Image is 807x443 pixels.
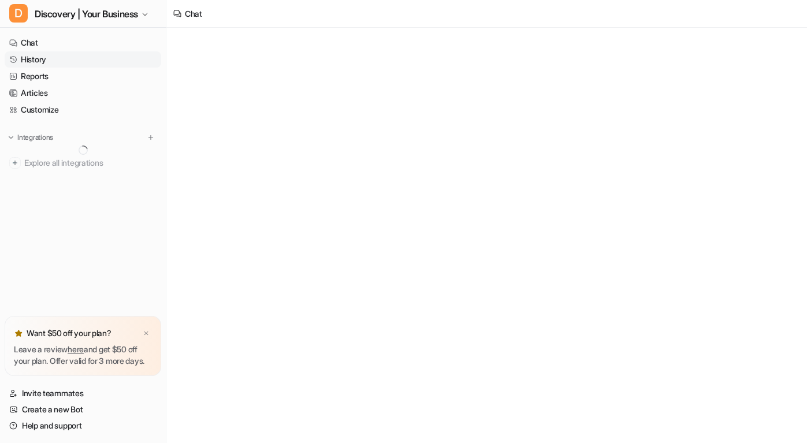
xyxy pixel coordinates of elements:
p: Leave a review and get $50 off your plan. Offer valid for 3 more days. [14,344,152,367]
img: x [143,330,150,337]
a: History [5,51,161,68]
a: Create a new Bot [5,401,161,418]
span: Explore all integrations [24,154,157,172]
a: Customize [5,102,161,118]
img: explore all integrations [9,157,21,169]
a: Chat [5,35,161,51]
span: D [9,4,28,23]
a: here [68,344,84,354]
p: Integrations [17,133,53,142]
img: star [14,329,23,338]
img: menu_add.svg [147,133,155,142]
img: expand menu [7,133,15,142]
a: Explore all integrations [5,155,161,171]
span: Discovery | Your Business [35,6,138,22]
div: Chat [185,8,202,20]
a: Articles [5,85,161,101]
a: Invite teammates [5,385,161,401]
p: Want $50 off your plan? [27,327,111,339]
a: Help and support [5,418,161,434]
button: Integrations [5,132,57,143]
a: Reports [5,68,161,84]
